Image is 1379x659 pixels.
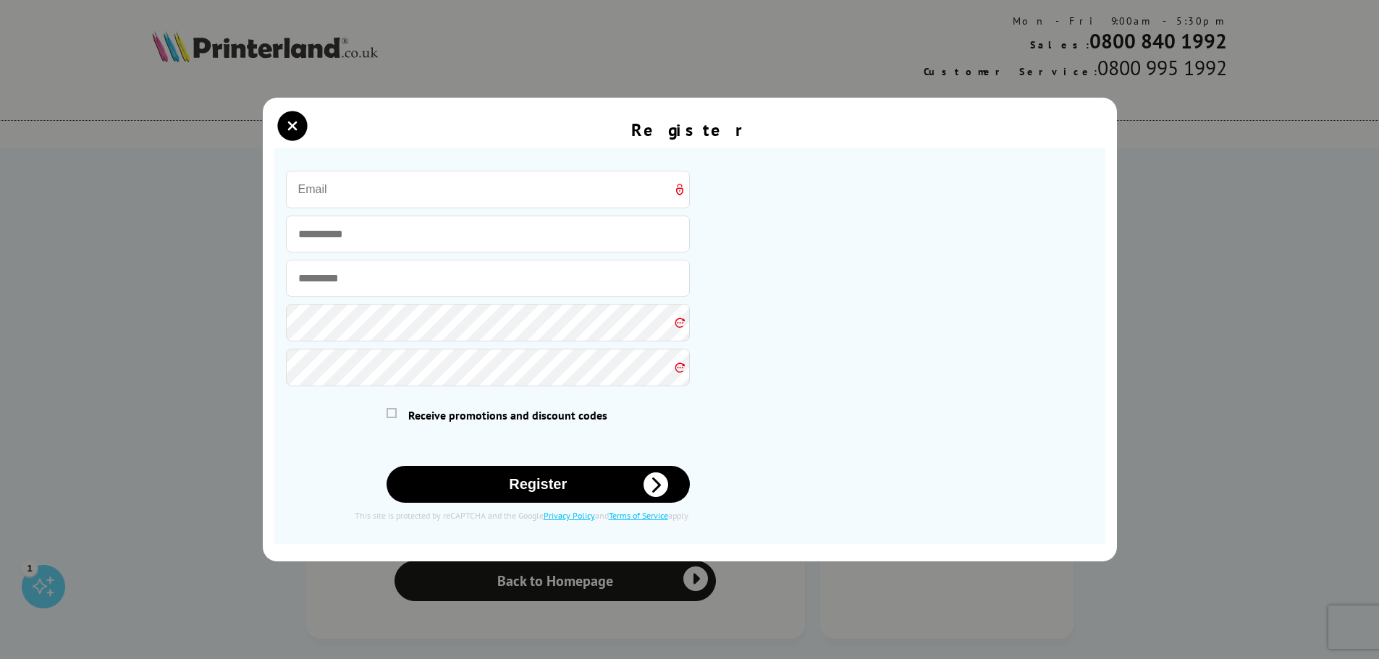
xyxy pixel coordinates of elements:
button: close modal [282,115,303,137]
span: Receive promotions and discount codes [408,408,607,422]
input: Email [286,171,690,208]
a: Privacy Policy [544,510,595,521]
div: Register [631,119,748,141]
a: Terms of Service [609,510,668,521]
button: Register [387,466,690,503]
div: This site is protected by reCAPTCHA and the Google and apply. [286,510,690,521]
